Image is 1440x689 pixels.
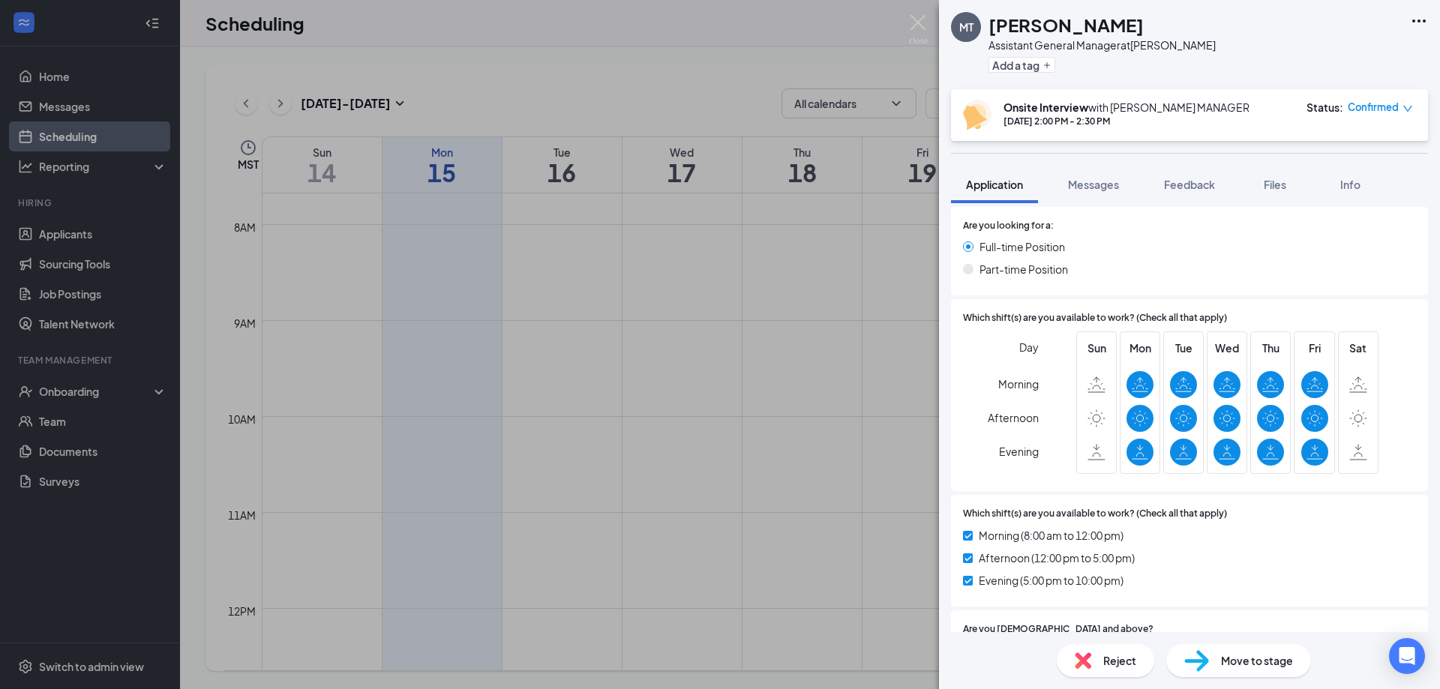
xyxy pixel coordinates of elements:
button: PlusAdd a tag [988,57,1055,73]
span: Sat [1345,340,1372,356]
span: down [1402,103,1413,114]
span: Mon [1126,340,1153,356]
span: Sun [1083,340,1110,356]
span: Part-time Position [979,261,1068,277]
span: Morning (8:00 am to 12:00 pm) [979,527,1123,544]
span: Wed [1213,340,1240,356]
span: Thu [1257,340,1284,356]
span: Feedback [1164,178,1215,191]
div: with [PERSON_NAME] MANAGER [1003,100,1249,115]
span: Reject [1103,652,1136,669]
span: Evening (5:00 pm to 10:00 pm) [979,572,1123,589]
h1: [PERSON_NAME] [988,12,1144,37]
div: Status : [1306,100,1343,115]
span: Move to stage [1221,652,1293,669]
span: Messages [1068,178,1119,191]
span: Which shift(s) are you available to work? (Check all that apply) [963,311,1227,325]
span: Afternoon (12:00 pm to 5:00 pm) [979,550,1135,566]
svg: Plus [1042,61,1051,70]
span: Morning [998,370,1039,397]
span: Which shift(s) are you available to work? (Check all that apply) [963,507,1227,521]
span: Evening [999,438,1039,465]
span: Afternoon [988,404,1039,431]
div: Open Intercom Messenger [1389,638,1425,674]
span: Day [1019,339,1039,355]
div: [DATE] 2:00 PM - 2:30 PM [1003,115,1249,127]
b: Onsite Interview [1003,100,1088,114]
span: Tue [1170,340,1197,356]
span: Are you looking for a: [963,219,1054,233]
span: Confirmed [1348,100,1399,115]
span: Info [1340,178,1360,191]
div: MT [959,19,973,34]
div: Assistant General Manager at [PERSON_NAME] [988,37,1216,52]
span: Files [1264,178,1286,191]
span: Application [966,178,1023,191]
span: Are you [DEMOGRAPHIC_DATA] and above? [963,622,1153,637]
span: Fri [1301,340,1328,356]
svg: Ellipses [1410,12,1428,30]
span: Full-time Position [979,238,1065,255]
